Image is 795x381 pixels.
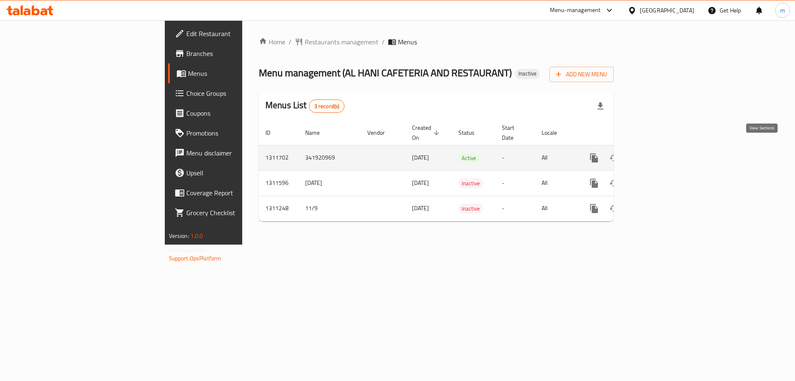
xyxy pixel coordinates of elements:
[168,183,298,203] a: Coverage Report
[265,128,281,138] span: ID
[169,231,189,241] span: Version:
[265,99,344,113] h2: Menus List
[495,170,535,196] td: -
[515,69,540,79] div: Inactive
[412,123,442,143] span: Created On
[495,196,535,221] td: -
[515,70,540,77] span: Inactive
[780,6,785,15] span: m
[168,203,298,223] a: Grocery Checklist
[495,145,535,170] td: -
[458,179,483,188] span: Inactive
[186,148,291,158] span: Menu disclaimer
[412,177,429,188] span: [DATE]
[168,83,298,103] a: Choice Groups
[168,24,298,44] a: Edit Restaurant
[186,29,291,39] span: Edit Restaurant
[412,152,429,163] span: [DATE]
[458,153,479,163] span: Active
[535,170,578,196] td: All
[604,199,624,218] button: Change Status
[186,88,291,98] span: Choice Groups
[169,253,222,264] a: Support.OpsPlatform
[502,123,525,143] span: Start Date
[578,120,670,146] th: Actions
[309,99,345,113] div: Total records count
[458,128,485,138] span: Status
[186,128,291,138] span: Promotions
[169,245,207,255] span: Get support on:
[584,199,604,218] button: more
[186,208,291,218] span: Grocery Checklist
[309,102,344,110] span: 3 record(s)
[168,44,298,63] a: Branches
[259,37,614,47] nav: breadcrumb
[458,178,483,188] div: Inactive
[295,37,378,47] a: Restaurants management
[535,145,578,170] td: All
[299,145,361,170] td: 341920969
[556,69,607,80] span: Add New Menu
[584,173,604,193] button: more
[535,196,578,221] td: All
[305,128,330,138] span: Name
[186,168,291,178] span: Upsell
[458,204,483,214] span: Inactive
[259,63,512,82] span: Menu management ( AL HANI CAFETERIA AND RESTAURANT )
[168,123,298,143] a: Promotions
[186,49,291,58] span: Branches
[168,143,298,163] a: Menu disclaimer
[367,128,395,138] span: Vendor
[168,63,298,83] a: Menus
[186,188,291,198] span: Coverage Report
[549,67,614,82] button: Add New Menu
[305,37,378,47] span: Restaurants management
[604,173,624,193] button: Change Status
[168,163,298,183] a: Upsell
[398,37,417,47] span: Menus
[299,170,361,196] td: [DATE]
[590,96,610,116] div: Export file
[640,6,694,15] div: [GEOGRAPHIC_DATA]
[299,196,361,221] td: 11/9
[259,120,670,221] table: enhanced table
[584,148,604,168] button: more
[188,68,291,78] span: Menus
[412,203,429,214] span: [DATE]
[382,37,385,47] li: /
[550,5,601,15] div: Menu-management
[542,128,568,138] span: Locale
[186,108,291,118] span: Coupons
[190,231,203,241] span: 1.0.0
[168,103,298,123] a: Coupons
